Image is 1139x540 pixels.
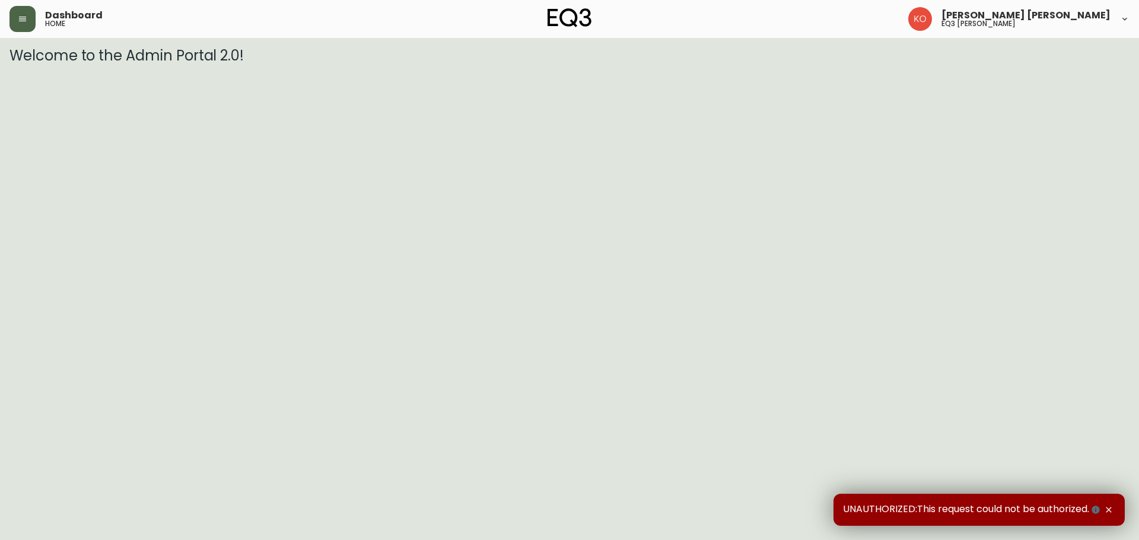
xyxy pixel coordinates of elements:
[548,8,591,27] img: logo
[843,503,1102,516] span: UNAUTHORIZED:This request could not be authorized.
[941,20,1016,27] h5: eq3 [PERSON_NAME]
[9,47,1130,64] h3: Welcome to the Admin Portal 2.0!
[908,7,932,31] img: 9beb5e5239b23ed26e0d832b1b8f6f2a
[941,11,1111,20] span: [PERSON_NAME] [PERSON_NAME]
[45,11,103,20] span: Dashboard
[45,20,65,27] h5: home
